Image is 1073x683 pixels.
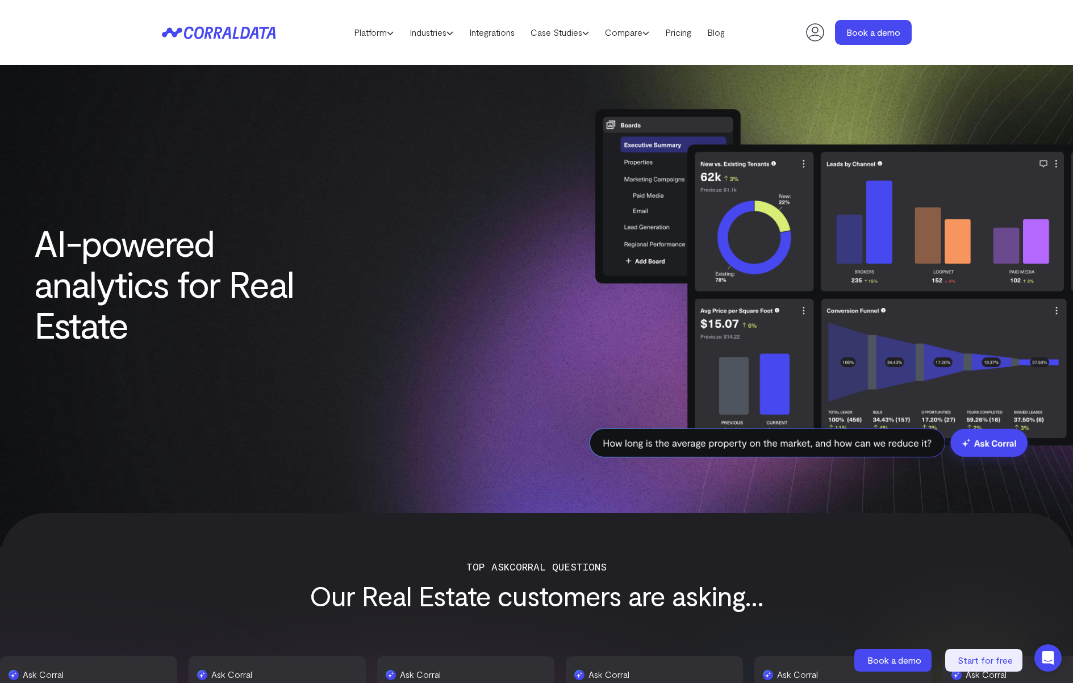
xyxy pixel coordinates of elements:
[867,655,921,665] span: Book a demo
[835,20,912,45] a: Book a demo
[699,24,733,41] a: Blog
[958,655,1013,665] span: Start for free
[586,668,729,681] h4: Ask Corral
[597,24,657,41] a: Compare
[20,668,164,681] h4: Ask Corral
[1034,644,1062,672] div: Open Intercom Messenger
[945,649,1025,672] a: Start for free
[523,24,597,41] a: Case Studies
[461,24,523,41] a: Integrations
[657,24,699,41] a: Pricing
[209,668,352,681] h4: Ask Corral
[34,222,347,345] h1: AI-powered analytics for Real Estate
[402,24,461,41] a: Industries
[775,668,918,681] h4: Ask Corral
[168,580,906,611] h3: Our Real Estate customers are asking...
[346,24,402,41] a: Platform
[854,649,934,672] a: Book a demo
[168,559,906,574] p: Top AskCorral Questions
[398,668,541,681] h4: Ask Corral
